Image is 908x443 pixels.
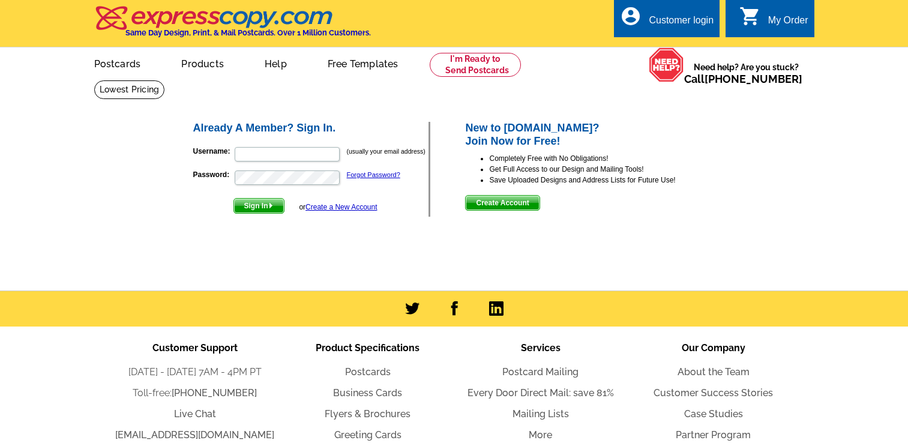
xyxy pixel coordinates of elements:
[513,408,569,420] a: Mailing Lists
[316,342,419,354] span: Product Specifications
[678,366,750,378] a: About the Team
[234,199,284,213] span: Sign In
[620,13,714,28] a: account_circle Customer login
[684,61,808,85] span: Need help? Are you stuck?
[739,5,761,27] i: shopping_cart
[705,73,802,85] a: [PHONE_NUMBER]
[193,146,233,157] label: Username:
[676,429,751,441] a: Partner Program
[465,195,540,211] button: Create Account
[468,387,614,399] a: Every Door Direct Mail: save 81%
[347,148,425,155] small: (usually your email address)
[308,49,418,77] a: Free Templates
[109,386,281,400] li: Toll-free:
[109,365,281,379] li: [DATE] - [DATE] 7AM - 4PM PT
[620,5,642,27] i: account_circle
[115,429,274,441] a: [EMAIL_ADDRESS][DOMAIN_NAME]
[268,203,274,208] img: button-next-arrow-white.png
[347,171,400,178] a: Forgot Password?
[654,387,773,399] a: Customer Success Stories
[193,122,429,135] h2: Already A Member? Sign In.
[521,342,561,354] span: Services
[684,73,802,85] span: Call
[739,13,808,28] a: shopping_cart My Order
[684,408,743,420] a: Case Studies
[489,175,717,185] li: Save Uploaded Designs and Address Lists for Future Use!
[334,429,401,441] a: Greeting Cards
[233,198,284,214] button: Sign In
[489,164,717,175] li: Get Full Access to our Design and Mailing Tools!
[325,408,410,420] a: Flyers & Brochures
[162,49,243,77] a: Products
[125,28,371,37] h4: Same Day Design, Print, & Mail Postcards. Over 1 Million Customers.
[172,387,257,399] a: [PHONE_NUMBER]
[333,387,402,399] a: Business Cards
[75,49,160,77] a: Postcards
[174,408,216,420] a: Live Chat
[502,366,579,378] a: Postcard Mailing
[489,153,717,164] li: Completely Free with No Obligations!
[193,169,233,180] label: Password:
[465,122,717,148] h2: New to [DOMAIN_NAME]? Join Now for Free!
[529,429,552,441] a: More
[345,366,391,378] a: Postcards
[649,15,714,32] div: Customer login
[768,15,808,32] div: My Order
[245,49,306,77] a: Help
[466,196,539,210] span: Create Account
[305,203,377,211] a: Create a New Account
[152,342,238,354] span: Customer Support
[94,14,371,37] a: Same Day Design, Print, & Mail Postcards. Over 1 Million Customers.
[299,202,377,212] div: or
[649,47,684,82] img: help
[682,342,745,354] span: Our Company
